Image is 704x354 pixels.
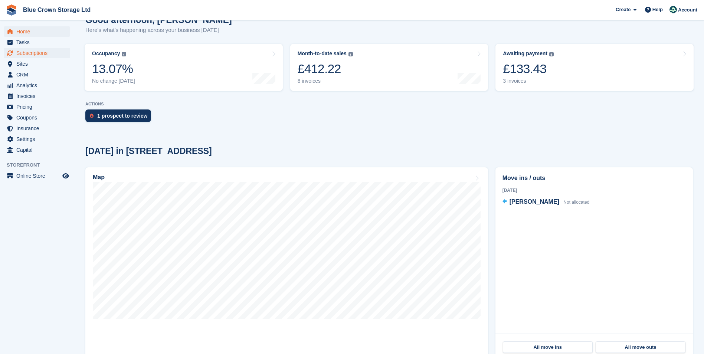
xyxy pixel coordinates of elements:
span: Capital [16,145,61,155]
p: Here's what's happening across your business [DATE] [85,26,232,35]
a: [PERSON_NAME] Not allocated [502,197,590,207]
div: [DATE] [502,187,686,194]
a: menu [4,69,70,80]
div: £412.22 [298,61,353,76]
img: prospect-51fa495bee0391a8d652442698ab0144808aea92771e9ea1ae160a38d050c398.svg [90,114,94,118]
span: Analytics [16,80,61,91]
a: Awaiting payment £133.43 3 invoices [495,44,694,91]
a: menu [4,80,70,91]
a: menu [4,171,70,181]
div: Awaiting payment [503,50,547,57]
img: stora-icon-8386f47178a22dfd0bd8f6a31ec36ba5ce8667c1dd55bd0f319d3a0aa187defe.svg [6,4,17,16]
a: menu [4,112,70,123]
span: Coupons [16,112,61,123]
a: All move outs [596,341,685,353]
div: Occupancy [92,50,120,57]
a: menu [4,26,70,37]
span: Subscriptions [16,48,61,58]
span: Account [678,6,697,14]
h2: [DATE] in [STREET_ADDRESS] [85,146,212,156]
a: Blue Crown Storage Ltd [20,4,94,16]
div: 1 prospect to review [97,113,147,119]
span: Help [652,6,663,13]
span: Insurance [16,123,61,134]
a: Preview store [61,171,70,180]
div: 8 invoices [298,78,353,84]
img: icon-info-grey-7440780725fd019a000dd9b08b2336e03edf1995a4989e88bcd33f0948082b44.svg [122,52,126,56]
a: Month-to-date sales £412.22 8 invoices [290,44,488,91]
span: Pricing [16,102,61,112]
a: menu [4,37,70,47]
span: Tasks [16,37,61,47]
span: [PERSON_NAME] [510,199,559,205]
h2: Move ins / outs [502,174,686,183]
a: menu [4,123,70,134]
img: icon-info-grey-7440780725fd019a000dd9b08b2336e03edf1995a4989e88bcd33f0948082b44.svg [549,52,554,56]
div: No change [DATE] [92,78,135,84]
a: menu [4,102,70,112]
span: Online Store [16,171,61,181]
span: Create [616,6,631,13]
a: menu [4,91,70,101]
h2: Map [93,174,105,181]
div: Month-to-date sales [298,50,347,57]
div: 13.07% [92,61,135,76]
span: Storefront [7,161,74,169]
a: Occupancy 13.07% No change [DATE] [85,44,283,91]
img: John Marshall [669,6,677,13]
span: Settings [16,134,61,144]
p: ACTIONS [85,102,693,106]
div: 3 invoices [503,78,554,84]
a: menu [4,59,70,69]
img: icon-info-grey-7440780725fd019a000dd9b08b2336e03edf1995a4989e88bcd33f0948082b44.svg [348,52,353,56]
a: All move ins [503,341,593,353]
a: 1 prospect to review [85,109,155,126]
span: CRM [16,69,61,80]
span: Sites [16,59,61,69]
span: Home [16,26,61,37]
a: menu [4,145,70,155]
span: Invoices [16,91,61,101]
span: Not allocated [563,200,589,205]
a: menu [4,134,70,144]
div: £133.43 [503,61,554,76]
a: menu [4,48,70,58]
